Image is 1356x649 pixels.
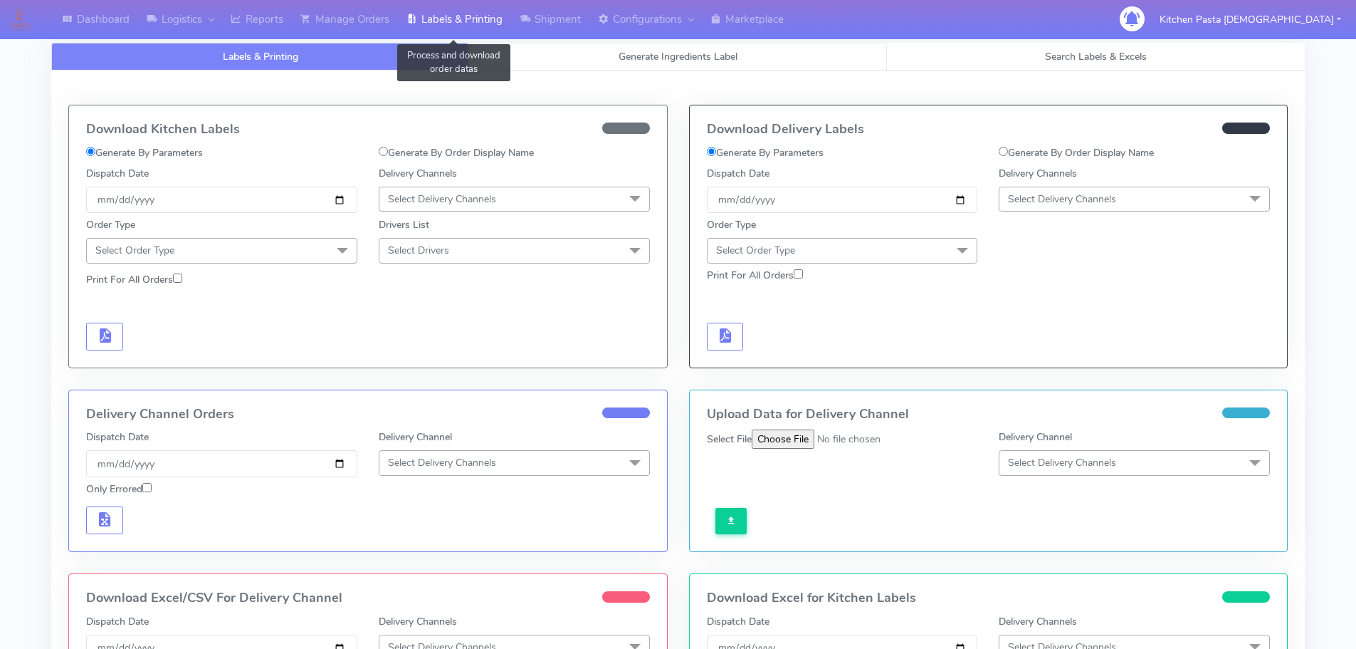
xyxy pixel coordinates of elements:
label: Generate By Parameters [707,145,824,160]
input: Generate By Order Display Name [999,147,1008,156]
label: Dispatch Date [707,166,769,181]
label: Delivery Channel [999,430,1072,445]
span: Select Delivery Channels [1008,456,1116,469]
h4: Download Kitchen Labels [86,123,650,137]
label: Delivery Channels [999,614,1077,629]
label: Dispatch Date [86,430,149,445]
span: Select Delivery Channels [1008,192,1116,206]
h4: Download Excel/CSV For Delivery Channel [86,591,650,606]
label: Delivery Channels [379,614,457,629]
button: Kitchen Pasta [DEMOGRAPHIC_DATA] [1149,5,1352,34]
input: Generate By Parameters [707,147,716,156]
span: Select Order Type [95,244,174,257]
h4: Delivery Channel Orders [86,407,650,422]
label: Generate By Order Display Name [999,145,1154,160]
h4: Download Excel for Kitchen Labels [707,591,1271,606]
label: Print For All Orders [86,272,182,287]
label: Select File [707,432,752,447]
ul: Tabs [51,43,1305,71]
label: Delivery Channels [379,166,457,181]
input: Only Errored [142,483,152,492]
input: Print For All Orders [794,269,803,279]
span: Select Drivers [388,244,449,257]
label: Generate By Parameters [86,145,203,160]
label: Delivery Channel [379,430,452,445]
label: Only Errored [86,482,152,497]
input: Print For All Orders [173,274,182,283]
span: Select Delivery Channels [388,192,496,206]
span: Labels & Printing [223,50,298,63]
label: Dispatch Date [86,166,149,181]
span: Generate Ingredients Label [619,50,737,63]
span: Select Delivery Channels [388,456,496,469]
span: Select Order Type [716,244,795,257]
label: Generate By Order Display Name [379,145,534,160]
label: Drivers List [379,217,429,232]
input: Generate By Parameters [86,147,95,156]
label: Order Type [707,217,756,232]
label: Delivery Channels [999,166,1077,181]
label: Order Type [86,217,135,232]
input: Generate By Order Display Name [379,147,388,156]
label: Print For All Orders [707,268,803,283]
label: Dispatch Date [86,614,149,629]
label: Dispatch Date [707,614,769,629]
h4: Upload Data for Delivery Channel [707,407,1271,422]
span: Search Labels & Excels [1045,50,1147,63]
h4: Download Delivery Labels [707,123,1271,137]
